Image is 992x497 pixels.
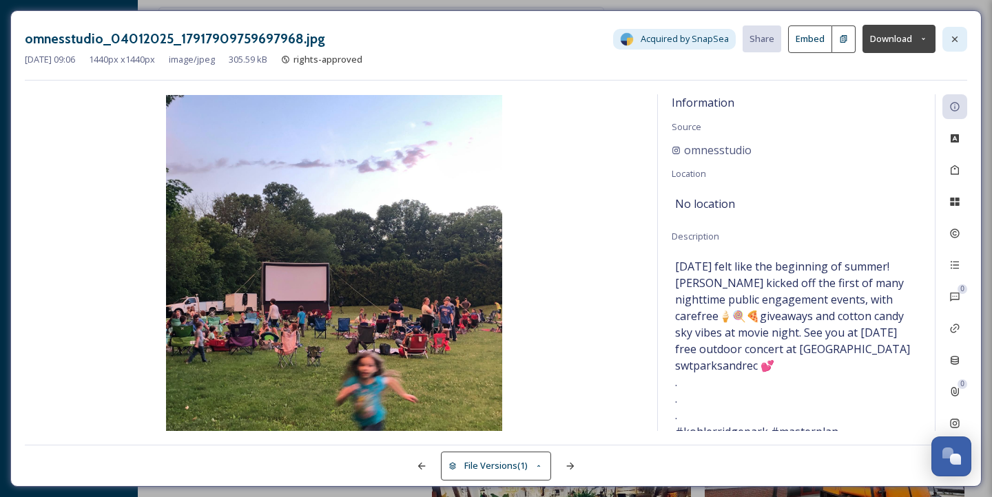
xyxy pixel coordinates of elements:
span: Acquired by SnapSea [641,32,729,45]
button: Download [862,25,936,53]
div: 0 [958,379,967,389]
span: Information [672,95,734,110]
button: Share [743,25,781,52]
a: omnesstudio [672,142,752,158]
span: Description [672,230,719,242]
button: File Versions(1) [441,452,551,480]
img: snapsea-logo.png [620,32,634,46]
button: Embed [788,25,832,53]
span: omnesstudio [684,142,752,158]
span: image/jpeg [169,53,215,66]
span: No location [675,195,735,212]
span: 1440 px x 1440 px [89,53,155,66]
span: Source [672,120,701,133]
span: Location [672,167,706,180]
span: [DATE] 09:06 [25,53,75,66]
img: d34e396d-eee1-d07e-3096-a8a6b2cad723.jpg [25,95,643,431]
span: 305.59 kB [229,53,267,66]
button: Open Chat [931,436,971,476]
div: 0 [958,284,967,294]
span: rights-approved [293,53,362,65]
span: [DATE] felt like the beginning of summer! [PERSON_NAME] kicked off the first of many nighttime pu... [675,258,918,489]
h3: omnesstudio_04012025_17917909759697968.jpg [25,29,325,49]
